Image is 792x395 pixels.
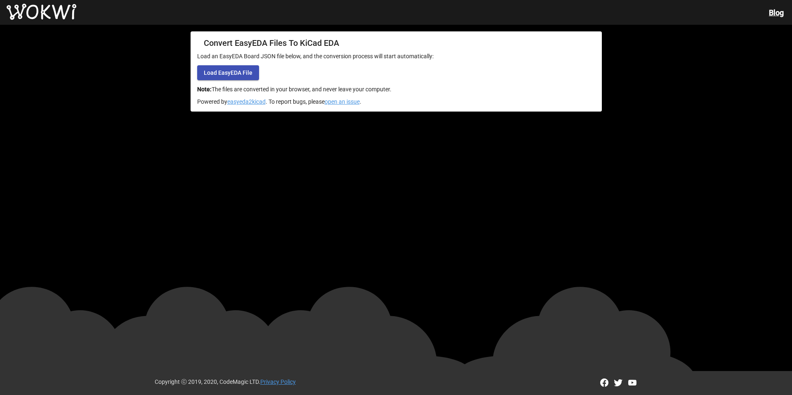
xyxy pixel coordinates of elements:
mat-card-title: Convert EasyEDA Files To KiCad EDA [204,38,339,48]
a: Blog [769,8,784,17]
p: The files are converted in your browser, and never leave your computer. [197,86,595,93]
p: Powered by . To report bugs, please . [197,98,595,105]
img: Wokwi [7,4,76,20]
p: Load an EasyEDA Board JSON file below, and the conversion process will start automatically: [197,53,595,59]
span: Load EasyEDA File [204,69,252,76]
a: Privacy Policy [260,378,296,385]
button: Load EasyEDA File [197,65,259,80]
div: Copyright ⓒ 2019, 2020, CodeMagic LTD. [155,378,296,388]
strong: Note: [197,86,212,93]
a: open an issue [325,98,360,105]
a: easyeda2kicad [227,98,266,105]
